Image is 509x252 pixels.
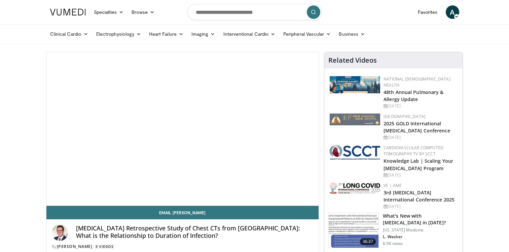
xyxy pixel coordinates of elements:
[328,213,459,248] a: 36:37 What's New with [MEDICAL_DATA] in [DATE]? [US_STATE] Medicine L. Washer 6.9K views
[330,145,380,160] img: 51a70120-4f25-49cc-93a4-67582377e75f.png.150x105_q85_autocrop_double_scale_upscale_version-0.2.png
[187,27,219,41] a: Imaging
[279,27,335,41] a: Peripheral Vascular
[383,227,459,233] p: [US_STATE] Medicine
[384,120,450,134] a: 2025 GOLD International [MEDICAL_DATA] Conference
[384,189,455,203] a: 3rd [MEDICAL_DATA] International Conference 2025
[384,145,443,157] a: Cardiovascular Computed Tomography TV by SCCT
[187,4,322,20] input: Search topics, interventions
[50,9,86,15] img: VuMedi Logo
[384,114,425,119] a: [GEOGRAPHIC_DATA]
[145,27,187,41] a: Heart Failure
[384,76,450,88] a: National [DEMOGRAPHIC_DATA] Health
[383,234,459,240] p: L. Washer
[414,5,442,19] a: Favorites
[384,203,457,210] div: [DATE]
[46,27,92,41] a: Clinical Cardio
[335,27,369,41] a: Business
[57,244,93,249] a: [PERSON_NAME]
[92,27,145,41] a: Electrophysiology
[94,244,116,250] a: 5 Videos
[128,5,158,19] a: Browse
[446,5,459,19] a: A
[52,244,314,250] div: By
[384,183,402,188] a: VE | AME
[46,206,319,219] a: Email [PERSON_NAME]
[219,27,280,41] a: Interventional Cardio
[384,89,443,102] a: 48th Annual Pulmonary & Allergy Update
[384,103,457,109] div: [DATE]
[76,225,314,239] h4: [MEDICAL_DATA] Retrospective Study of Chest CTs from [GEOGRAPHIC_DATA]: What is the Relationship ...
[330,114,380,125] img: 29f03053-4637-48fc-b8d3-cde88653f0ec.jpeg.150x105_q85_autocrop_double_scale_upscale_version-0.2.jpg
[328,56,377,64] h4: Related Videos
[90,5,128,19] a: Specialties
[383,241,403,246] p: 6.9K views
[330,183,380,194] img: a2792a71-925c-4fc2-b8ef-8d1b21aec2f7.png.150x105_q85_autocrop_double_scale_upscale_version-0.2.jpg
[360,238,376,245] span: 36:37
[383,213,459,226] h3: What's New with [MEDICAL_DATA] in [DATE]?
[384,158,453,171] a: Knowledge Lab | Scaling Your [MEDICAL_DATA] Program
[329,213,378,248] img: e6ac19ea-06ec-4e73-bb2e-8837b1071482.150x105_q85_crop-smart_upscale.jpg
[384,172,457,178] div: [DATE]
[52,225,68,241] img: Avatar
[330,76,380,93] img: b90f5d12-84c1-472e-b843-5cad6c7ef911.jpg.150x105_q85_autocrop_double_scale_upscale_version-0.2.jpg
[384,134,457,140] div: [DATE]
[46,52,319,206] video-js: Video Player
